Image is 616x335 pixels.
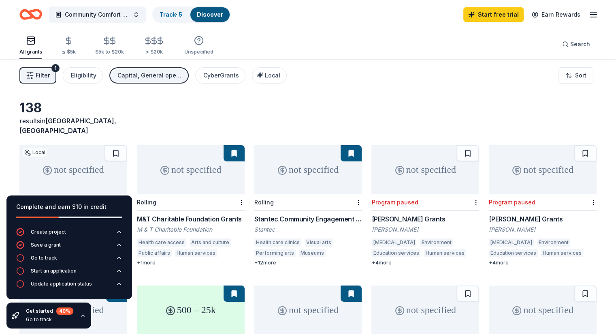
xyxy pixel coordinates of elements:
[254,199,274,206] div: Rolling
[371,260,479,266] div: + 4 more
[203,71,239,80] div: CyberGrants
[137,145,245,266] a: not specifiedRollingM&T Charitable Foundation GrantsM & T Charitable FoundationHealth care access...
[19,100,127,116] div: 138
[371,286,479,334] div: not specified
[371,238,416,247] div: [MEDICAL_DATA]
[371,214,479,224] div: [PERSON_NAME] Grants
[137,260,245,266] div: + 1 more
[489,214,597,224] div: [PERSON_NAME] Grants
[63,67,103,84] button: Eligibility
[254,225,362,234] div: Stantec
[420,238,453,247] div: Environment
[254,145,362,194] div: not specified
[254,214,362,224] div: Stantec Community Engagement Grant
[424,249,466,257] div: Human services
[23,148,47,157] div: Local
[152,6,230,23] button: Track· 5Discover
[489,199,535,206] div: Program paused
[51,64,60,72] div: 1
[16,228,122,241] button: Create project
[254,286,362,334] div: not specified
[463,7,524,22] a: Start free trial
[299,249,326,257] div: Museums
[371,249,420,257] div: Education services
[109,67,189,84] button: Capital, General operations
[527,7,585,22] a: Earn Rewards
[62,49,76,55] div: ≤ $5k
[65,10,130,19] span: Community Comfort and Care Initiative
[19,32,42,59] button: All grants
[489,145,597,194] div: not specified
[19,67,56,84] button: Filter1
[26,316,73,323] div: Go to track
[31,255,57,261] div: Go to track
[489,225,597,234] div: [PERSON_NAME]
[137,249,172,257] div: Public affairs
[197,11,223,18] a: Discover
[190,238,231,247] div: Arts and culture
[489,249,538,257] div: Education services
[62,33,76,59] button: ≤ $5k
[19,116,127,135] div: results
[137,238,186,247] div: Health care access
[489,260,597,266] div: + 4 more
[570,39,590,49] span: Search
[371,199,418,206] div: Program paused
[71,71,96,80] div: Eligibility
[19,145,127,194] div: not specified
[19,117,116,135] span: in
[137,145,245,194] div: not specified
[371,145,479,194] div: not specified
[137,199,156,206] div: Rolling
[254,260,362,266] div: + 12 more
[117,71,182,80] div: Capital, General operations
[16,280,122,293] button: Update application status
[137,286,245,334] div: 500 – 25k
[137,225,245,234] div: M & T Charitable Foundation
[371,145,479,266] a: not specifiedProgram paused[PERSON_NAME] Grants[PERSON_NAME][MEDICAL_DATA]EnvironmentEducation se...
[537,238,570,247] div: Environment
[371,225,479,234] div: [PERSON_NAME]
[254,238,301,247] div: Health care clinics
[16,202,122,212] div: Complete and earn $10 in credit
[305,238,333,247] div: Visual arts
[184,49,213,55] div: Unspecified
[95,49,124,55] div: $5k to $20k
[26,307,73,315] div: Get started
[541,249,583,257] div: Human services
[31,229,66,235] div: Create project
[137,214,245,224] div: M&T Charitable Foundation Grants
[49,6,146,23] button: Community Comfort and Care Initiative
[19,145,127,266] a: not specifiedLocalProgram pausedARMM Foundation Grant[PERSON_NAME] and [PERSON_NAME] Memorial Fou...
[254,249,296,257] div: Performing arts
[143,33,165,59] button: > $20k
[16,241,122,254] button: Save a grant
[31,268,77,274] div: Start an application
[489,238,534,247] div: [MEDICAL_DATA]
[16,267,122,280] button: Start an application
[489,286,597,334] div: not specified
[175,249,217,257] div: Human services
[558,67,593,84] button: Sort
[265,72,280,79] span: Local
[31,242,61,248] div: Save a grant
[31,281,92,287] div: Update application status
[56,307,73,315] div: 40 %
[556,36,597,52] button: Search
[195,67,245,84] button: CyberGrants
[19,49,42,55] div: All grants
[36,71,50,80] span: Filter
[19,117,116,135] span: [GEOGRAPHIC_DATA], [GEOGRAPHIC_DATA]
[19,5,42,24] a: Home
[575,71,586,80] span: Sort
[160,11,182,18] a: Track· 5
[254,145,362,266] a: not specifiedRollingStantec Community Engagement GrantStantecHealth care clinicsVisual artsPerfor...
[143,49,165,55] div: > $20k
[252,67,287,84] button: Local
[16,254,122,267] button: Go to track
[184,32,213,59] button: Unspecified
[489,145,597,266] a: not specifiedProgram paused[PERSON_NAME] Grants[PERSON_NAME][MEDICAL_DATA]EnvironmentEducation se...
[95,33,124,59] button: $5k to $20k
